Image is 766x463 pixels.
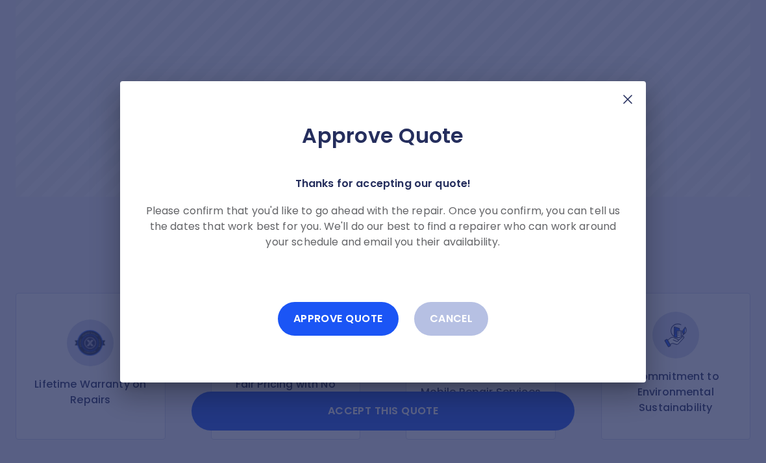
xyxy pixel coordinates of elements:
[141,123,625,149] h2: Approve Quote
[620,92,636,107] img: X Mark
[141,203,625,250] p: Please confirm that you'd like to go ahead with the repair. Once you confirm, you can tell us the...
[278,302,399,336] button: Approve Quote
[414,302,489,336] button: Cancel
[295,175,471,193] p: Thanks for accepting our quote!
